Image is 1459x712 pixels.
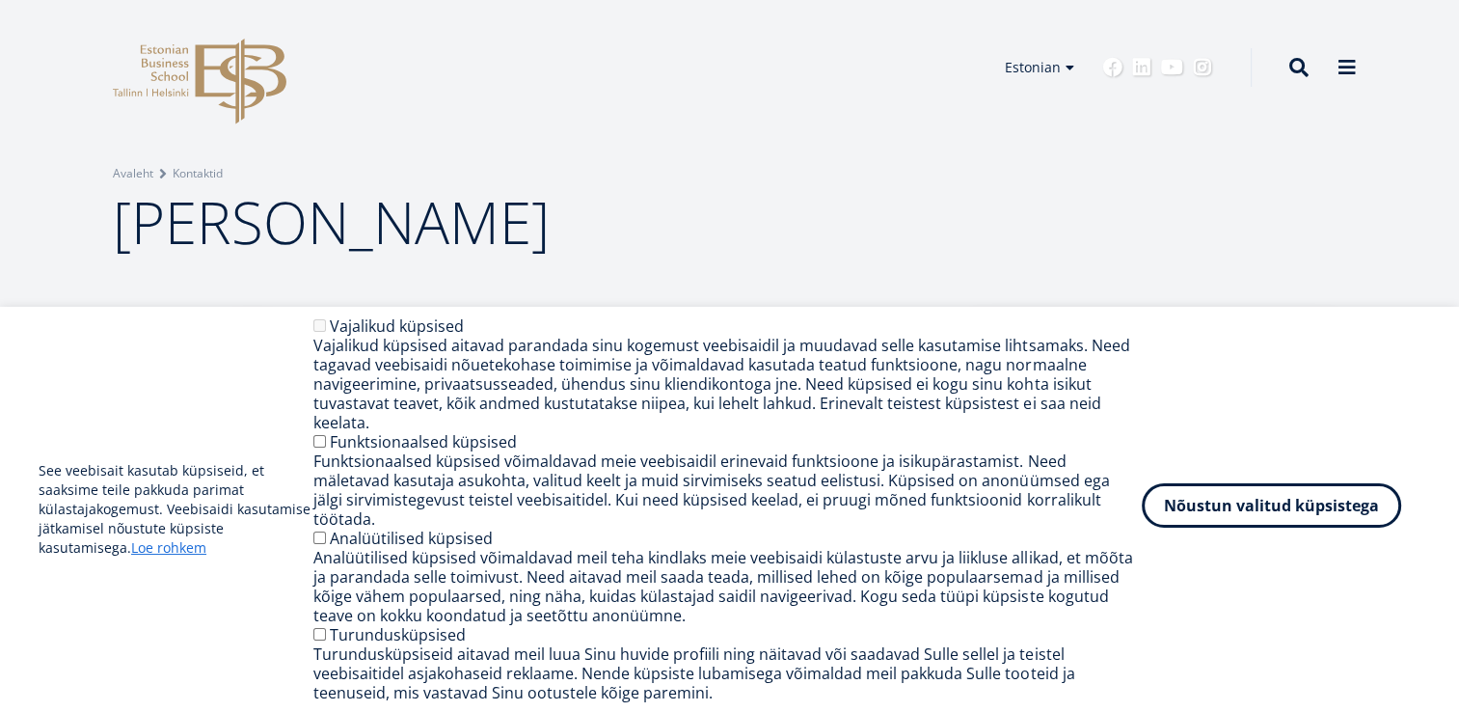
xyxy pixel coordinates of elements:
label: Analüütilised küpsised [330,528,493,549]
a: Instagram [1193,58,1212,77]
a: Facebook [1103,58,1122,77]
a: Youtube [1161,58,1183,77]
button: Nõustun valitud küpsistega [1142,483,1401,528]
label: Vajalikud küpsised [330,315,464,337]
div: Vajalikud küpsised aitavad parandada sinu kogemust veebisaidil ja muudavad selle kasutamise lihts... [313,336,1142,432]
label: Turundusküpsised [330,624,466,645]
p: See veebisait kasutab küpsiseid, et saaksime teile pakkuda parimat külastajakogemust. Veebisaidi ... [39,461,313,558]
span: [PERSON_NAME] [113,182,550,261]
a: Loe rohkem [131,538,206,558]
div: Funktsionaalsed küpsised võimaldavad meie veebisaidil erinevaid funktsioone ja isikupärastamist. ... [313,452,1142,529]
a: Kontaktid [173,164,223,183]
label: Funktsionaalsed küpsised [330,431,517,452]
div: Turundusküpsiseid aitavad meil luua Sinu huvide profiili ning näitavad või saadavad Sulle sellel ... [313,644,1142,702]
div: Analüütilised küpsised võimaldavad meil teha kindlaks meie veebisaidi külastuste arvu ja liikluse... [313,548,1142,625]
a: Avaleht [113,164,153,183]
a: Linkedin [1132,58,1151,77]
